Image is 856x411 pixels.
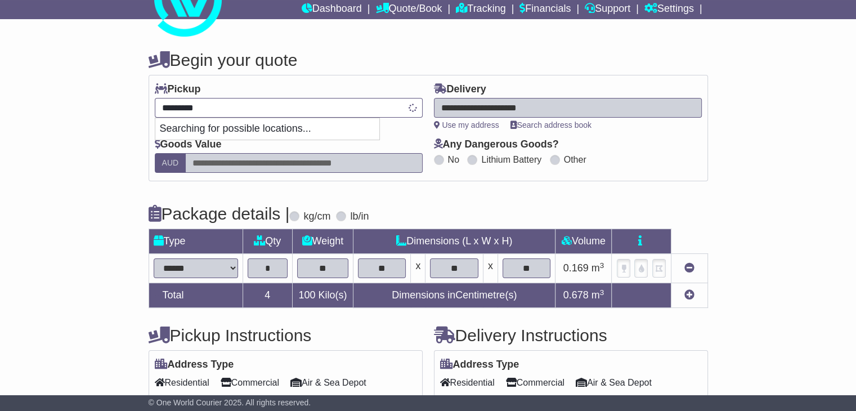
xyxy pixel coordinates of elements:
h4: Package details | [149,204,290,223]
span: © One World Courier 2025. All rights reserved. [149,398,311,407]
label: Goods Value [155,139,222,151]
label: Delivery [434,83,486,96]
td: Weight [292,229,353,254]
span: Residential [440,374,495,391]
span: Air & Sea Depot [290,374,366,391]
td: Total [149,283,243,308]
label: lb/in [350,211,369,223]
td: Kilo(s) [292,283,353,308]
label: Address Type [155,359,234,371]
span: m [591,262,604,274]
span: Commercial [506,374,564,391]
td: Type [149,229,243,254]
td: Dimensions (L x W x H) [353,229,555,254]
h4: Begin your quote [149,51,708,69]
a: Use my address [434,120,499,129]
span: Residential [155,374,209,391]
label: Pickup [155,83,201,96]
sup: 3 [600,288,604,297]
label: Address Type [440,359,519,371]
p: Searching for possible locations... [155,118,379,140]
span: Air & Sea Depot [576,374,652,391]
label: Any Dangerous Goods? [434,139,559,151]
label: Lithium Battery [481,154,541,165]
sup: 3 [600,261,604,270]
span: m [591,289,604,301]
label: Other [564,154,586,165]
label: kg/cm [303,211,330,223]
h4: Delivery Instructions [434,326,708,345]
td: Volume [555,229,612,254]
span: Commercial [221,374,279,391]
h4: Pickup Instructions [149,326,423,345]
span: 0.169 [563,262,589,274]
td: Dimensions in Centimetre(s) [353,283,555,308]
td: x [483,254,498,283]
a: Add new item [684,289,694,301]
td: x [411,254,425,283]
a: Search address book [510,120,591,129]
label: AUD [155,153,186,173]
label: No [448,154,459,165]
span: 100 [298,289,315,301]
td: Qty [243,229,292,254]
a: Remove this item [684,262,694,274]
span: 0.678 [563,289,589,301]
td: 4 [243,283,292,308]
